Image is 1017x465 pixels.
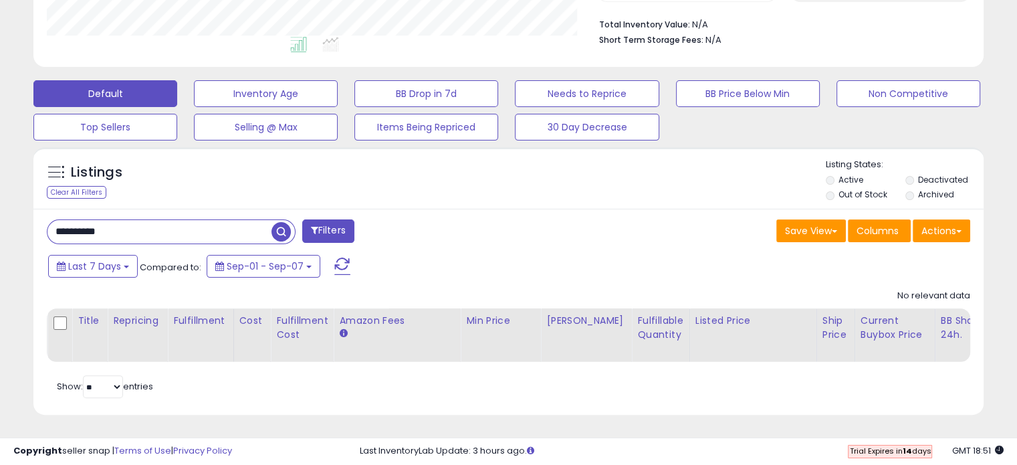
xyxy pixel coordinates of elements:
[515,114,659,141] button: 30 Day Decrease
[276,314,328,342] div: Fulfillment Cost
[33,114,177,141] button: Top Sellers
[917,174,968,185] label: Deactivated
[822,314,849,342] div: Ship Price
[13,444,62,457] strong: Copyright
[897,290,970,302] div: No relevant data
[676,80,820,107] button: BB Price Below Min
[776,219,846,242] button: Save View
[902,446,911,456] b: 14
[207,255,320,278] button: Sep-01 - Sep-07
[861,314,929,342] div: Current Buybox Price
[941,314,990,342] div: BB Share 24h.
[68,260,121,273] span: Last 7 Days
[913,219,970,242] button: Actions
[239,314,265,328] div: Cost
[47,186,106,199] div: Clear All Filters
[114,444,171,457] a: Terms of Use
[849,446,931,456] span: Trial Expires in days
[857,224,899,238] span: Columns
[637,314,683,342] div: Fulfillable Quantity
[48,255,138,278] button: Last 7 Days
[917,189,953,200] label: Archived
[466,314,535,328] div: Min Price
[848,219,911,242] button: Columns
[838,174,863,185] label: Active
[302,219,354,243] button: Filters
[695,314,811,328] div: Listed Price
[546,314,626,328] div: [PERSON_NAME]
[71,163,122,182] h5: Listings
[339,314,455,328] div: Amazon Fees
[13,445,232,458] div: seller snap | |
[227,260,304,273] span: Sep-01 - Sep-07
[599,15,960,31] li: N/A
[140,261,201,274] span: Compared to:
[826,159,984,171] p: Listing States:
[599,34,703,45] b: Short Term Storage Fees:
[836,80,980,107] button: Non Competitive
[838,189,887,200] label: Out of Stock
[599,19,690,30] b: Total Inventory Value:
[173,444,232,457] a: Privacy Policy
[57,380,153,393] span: Show: entries
[33,80,177,107] button: Default
[354,114,498,141] button: Items Being Repriced
[354,80,498,107] button: BB Drop in 7d
[515,80,659,107] button: Needs to Reprice
[194,114,338,141] button: Selling @ Max
[360,445,1004,458] div: Last InventoryLab Update: 3 hours ago.
[173,314,227,328] div: Fulfillment
[194,80,338,107] button: Inventory Age
[705,33,721,46] span: N/A
[339,328,347,340] small: Amazon Fees.
[78,314,102,328] div: Title
[113,314,162,328] div: Repricing
[952,444,1004,457] span: 2025-09-15 18:51 GMT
